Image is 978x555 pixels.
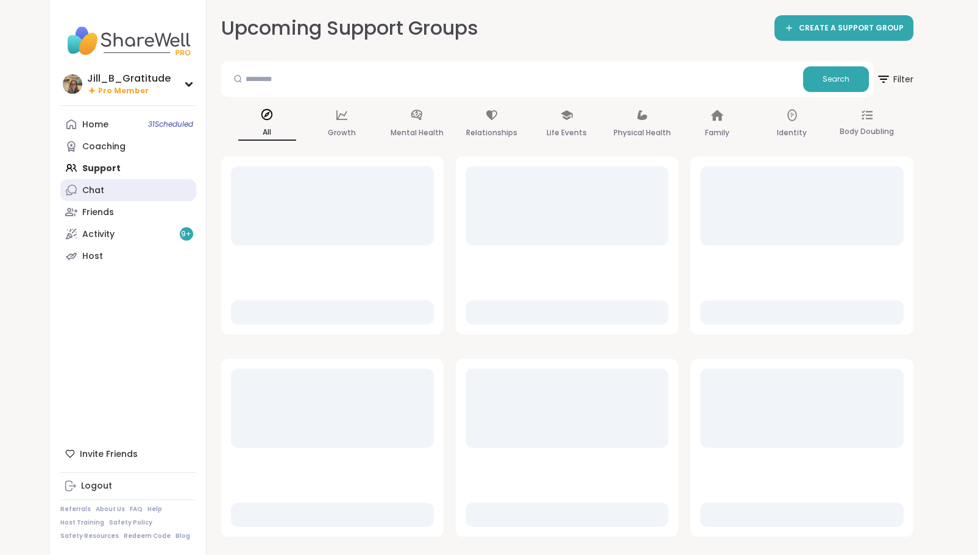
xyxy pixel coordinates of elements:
div: Logout [81,480,112,492]
a: Safety Resources [60,532,119,540]
p: Mental Health [391,125,444,140]
h2: Upcoming Support Groups [221,15,478,42]
p: All [238,125,296,141]
span: 31 Scheduled [148,119,193,129]
span: Pro Member [98,86,149,96]
a: Redeem Code [124,532,171,540]
a: Host Training [60,518,104,527]
div: Coaching [82,141,126,153]
p: Family [705,125,729,140]
a: Coaching [60,135,196,157]
a: Referrals [60,505,91,514]
p: Body Doubling [840,124,894,139]
p: Physical Health [614,125,671,140]
p: Growth [328,125,356,140]
a: FAQ [130,505,143,514]
a: Host [60,245,196,267]
div: Friends [82,207,114,219]
span: Search [823,74,849,85]
button: Search [803,66,869,92]
a: Blog [175,532,190,540]
a: About Us [96,505,125,514]
div: Home [82,119,108,131]
span: Filter [876,65,913,94]
p: Life Events [547,125,587,140]
div: Invite Friends [60,443,196,465]
a: Help [147,505,162,514]
span: 9 + [181,229,191,239]
a: CREATE A SUPPORT GROUP [774,15,913,41]
a: Activity9+ [60,223,196,245]
div: Chat [82,185,104,197]
p: Relationships [466,125,517,140]
span: CREATE A SUPPORT GROUP [799,23,904,34]
a: Safety Policy [109,518,152,527]
p: Identity [777,125,807,140]
a: Friends [60,201,196,223]
img: Jill_B_Gratitude [63,74,82,94]
a: Home31Scheduled [60,113,196,135]
div: Activity [82,228,115,241]
img: ShareWell Nav Logo [60,19,196,62]
div: Jill_B_Gratitude [87,72,171,85]
a: Logout [60,475,196,497]
button: Filter [876,62,913,97]
div: Host [82,250,103,263]
a: Chat [60,179,196,201]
